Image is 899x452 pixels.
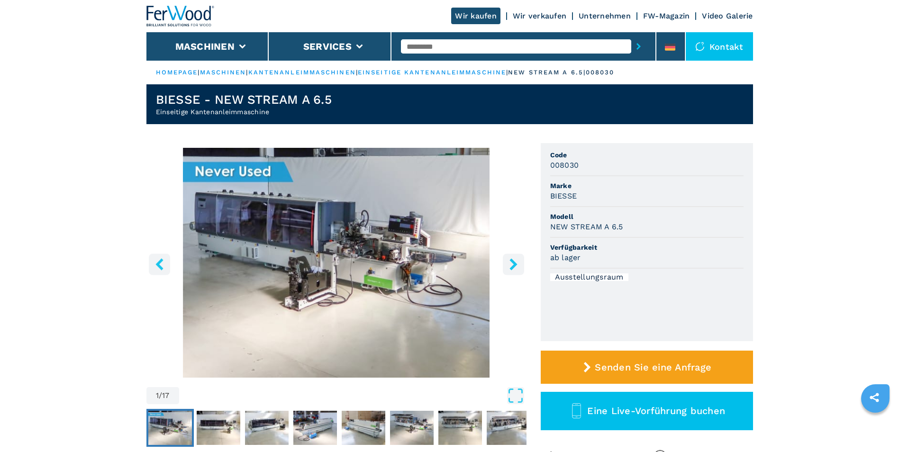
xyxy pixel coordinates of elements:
h3: BIESSE [550,190,577,201]
a: Video Galerie [702,11,753,20]
h3: 008030 [550,160,579,171]
button: Go to Slide 6 [388,409,436,447]
a: Wir verkaufen [513,11,566,20]
img: 639e792f30bdcb2b0ef7653d1cadeeec [245,411,289,445]
button: submit-button [631,36,646,57]
button: Go to Slide 3 [243,409,291,447]
img: Kontakt [695,42,705,51]
a: kantenanleimmaschinen [248,69,356,76]
h3: ab lager [550,252,581,263]
a: sharethis [863,386,886,409]
button: Services [303,41,352,52]
span: 1 [156,392,159,399]
span: / [159,392,162,399]
button: Go to Slide 1 [146,409,194,447]
span: | [246,69,248,76]
h2: Einseitige Kantenanleimmaschine [156,107,332,117]
button: right-button [503,253,524,275]
span: | [506,69,508,76]
span: | [356,69,358,76]
a: einseitige kantenanleimmaschine [358,69,506,76]
span: Code [550,150,744,160]
a: Unternehmen [579,11,631,20]
button: Go to Slide 7 [436,409,484,447]
div: Ausstellungsraum [550,273,628,281]
img: 32612b326202130bd214aeae471c775b [390,411,434,445]
img: 6a65efe262608d96ca6465372fbf53ac [438,411,482,445]
a: HOMEPAGE [156,69,198,76]
span: Marke [550,181,744,190]
button: Maschinen [175,41,235,52]
span: Verfügbarkeit [550,243,744,252]
img: 0f224fab66445113ae1c1c9a9a60b9ed [148,411,192,445]
span: | [198,69,200,76]
div: Go to Slide 1 [146,148,527,378]
button: Go to Slide 5 [340,409,387,447]
a: Wir kaufen [451,8,500,24]
button: left-button [149,253,170,275]
button: Go to Slide 8 [485,409,532,447]
p: new stream a 6.5 | [508,68,586,77]
img: Einseitige Kantenanleimmaschine BIESSE NEW STREAM A 6.5 [146,148,527,378]
p: 008030 [586,68,615,77]
h1: BIESSE - NEW STREAM A 6.5 [156,92,332,107]
img: 9420e518d3d3bc1c02bc16b7e7f7bc6b [293,411,337,445]
div: Kontakt [686,32,753,61]
button: Open Fullscreen [182,387,524,404]
button: Go to Slide 2 [195,409,242,447]
a: maschinen [200,69,246,76]
button: Senden Sie eine Anfrage [541,351,753,384]
h3: NEW STREAM A 6.5 [550,221,623,232]
iframe: Chat [859,409,892,445]
a: FW-Magazin [643,11,690,20]
img: Ferwood [146,6,215,27]
span: 17 [162,392,170,399]
img: 4a8861d02defd571c35ff8b79eb2e36e [342,411,385,445]
span: Modell [550,212,744,221]
span: Eine Live-Vorführung buchen [587,405,725,416]
button: Eine Live-Vorführung buchen [541,392,753,430]
span: Senden Sie eine Anfrage [595,362,711,373]
img: 3c3d47521e0782155f044d444caa1d36 [487,411,530,445]
button: Go to Slide 4 [291,409,339,447]
img: a6b6a7132f8a142ed6aa7ef1946c3fcf [197,411,240,445]
nav: Thumbnail Navigation [146,409,527,447]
